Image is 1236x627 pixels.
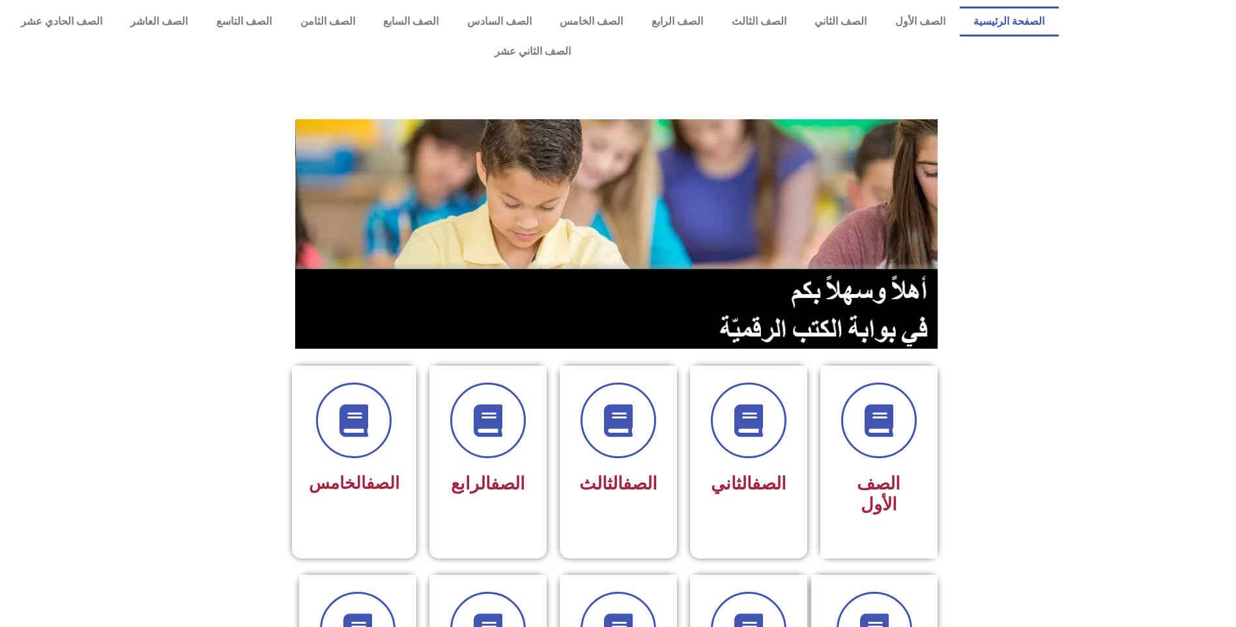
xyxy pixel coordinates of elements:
[857,473,900,515] span: الصف الأول
[960,7,1059,36] a: الصفحة الرئيسية
[881,7,960,36] a: الصف الأول
[369,7,453,36] a: الصف السابع
[7,7,117,36] a: الصف الحادي عشر
[202,7,286,36] a: الصف التاسع
[800,7,881,36] a: الصف الثاني
[717,7,801,36] a: الصف الثالث
[366,473,399,493] a: الصف
[579,473,657,494] span: الثالث
[7,36,1059,66] a: الصف الثاني عشر
[286,7,369,36] a: الصف الثامن
[117,7,203,36] a: الصف العاشر
[453,7,546,36] a: الصف السادس
[752,473,786,494] a: الصف
[711,473,786,494] span: الثاني
[451,473,525,494] span: الرابع
[309,473,399,493] span: الخامس
[491,473,525,494] a: الصف
[546,7,638,36] a: الصف الخامس
[637,7,717,36] a: الصف الرابع
[623,473,657,494] a: الصف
